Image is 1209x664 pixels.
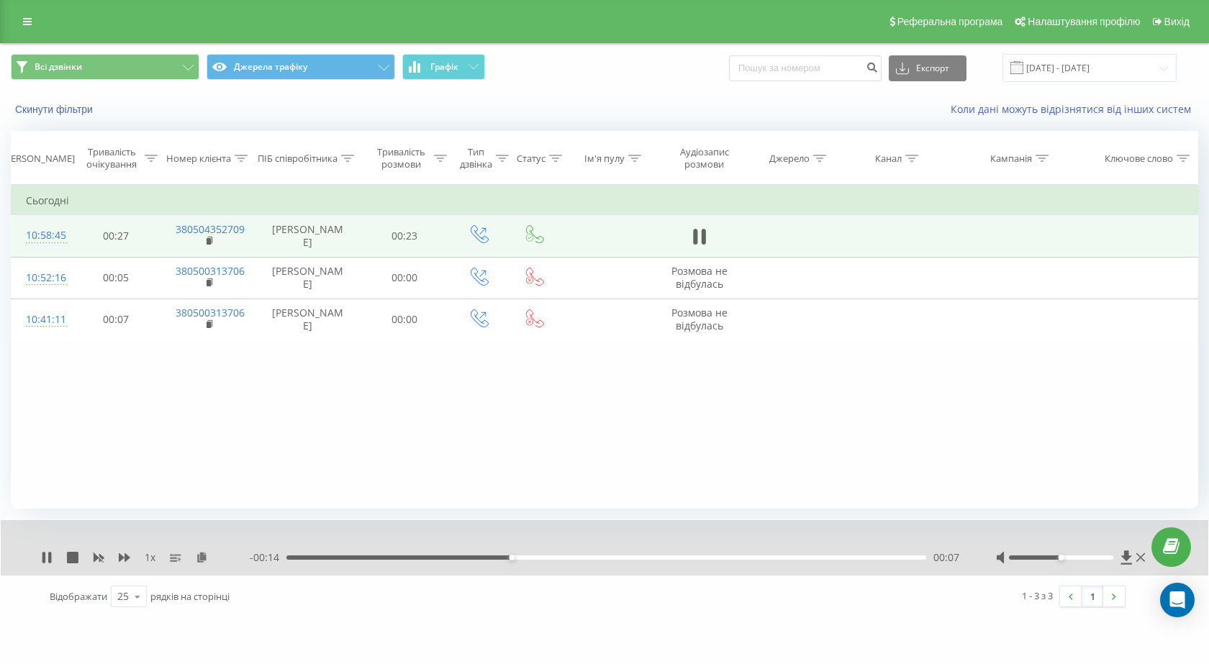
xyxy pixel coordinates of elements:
span: Вихід [1164,16,1190,27]
div: Номер клієнта [166,153,231,165]
span: - 00:14 [250,550,286,565]
div: [PERSON_NAME] [2,153,75,165]
button: Всі дзвінки [11,54,199,80]
div: Тривалість очікування [83,146,141,170]
span: 00:07 [933,550,959,565]
td: 00:05 [70,257,161,299]
div: Accessibility label [1058,555,1064,560]
span: Реферальна програма [897,16,1003,27]
td: Сьогодні [12,186,1198,215]
span: Графік [430,62,458,72]
button: Графік [402,54,485,80]
span: Відображати [50,590,107,603]
div: 10:41:11 [26,306,55,334]
td: 00:27 [70,215,161,257]
div: Open Intercom Messenger [1160,583,1195,617]
div: Джерело [769,153,810,165]
button: Джерела трафіку [207,54,395,80]
div: Канал [875,153,902,165]
div: 1 - 3 з 3 [1022,588,1053,603]
div: Статус [517,153,545,165]
td: [PERSON_NAME] [256,299,358,340]
div: ПІБ співробітника [258,153,338,165]
button: Скинути фільтри [11,103,100,116]
button: Експорт [889,55,966,81]
a: 380500313706 [176,306,245,319]
div: Тривалість розмови [372,146,430,170]
div: 25 [117,589,129,604]
a: 380500313706 [176,264,245,278]
td: 00:07 [70,299,161,340]
div: 10:58:45 [26,222,55,250]
input: Пошук за номером [729,55,882,81]
span: Розмова не відбулась [671,306,728,332]
div: 10:52:16 [26,264,55,292]
span: Всі дзвінки [35,61,82,73]
span: Розмова не відбулась [671,264,728,291]
td: 00:00 [359,257,450,299]
td: 00:23 [359,215,450,257]
a: 380504352709 [176,222,245,236]
div: Accessibility label [509,555,515,560]
a: Коли дані можуть відрізнятися вiд інших систем [951,102,1198,116]
span: 1 x [145,550,155,565]
div: Кампанія [990,153,1032,165]
span: Налаштування профілю [1028,16,1140,27]
td: 00:00 [359,299,450,340]
div: Аудіозапис розмови [669,146,740,170]
div: Тип дзвінка [460,146,492,170]
td: [PERSON_NAME] [256,215,358,257]
a: 1 [1082,586,1103,606]
span: рядків на сторінці [150,590,230,603]
div: Ім'я пулу [584,153,625,165]
td: [PERSON_NAME] [256,257,358,299]
div: Ключове слово [1105,153,1173,165]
